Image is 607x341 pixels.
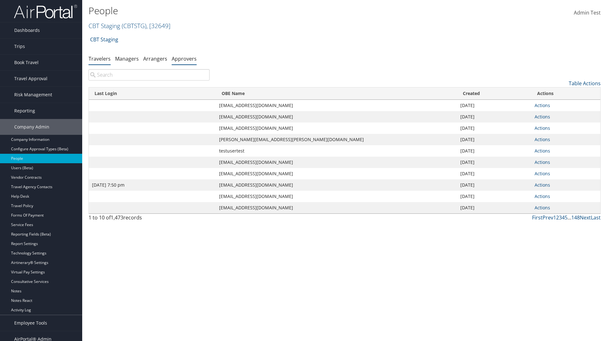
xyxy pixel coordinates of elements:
a: Actions [535,182,550,188]
th: Last Login: activate to sort column ascending [89,87,216,100]
th: OBE Name: activate to sort column ascending [216,87,457,100]
span: Travel Approval [14,71,47,87]
td: [DATE] 7:50 pm [89,179,216,191]
a: 2 [556,214,559,221]
a: Last [591,214,601,221]
a: 5 [565,214,567,221]
span: … [567,214,571,221]
a: First [532,214,543,221]
a: Approvers [172,55,197,62]
a: Actions [535,136,550,142]
span: Company Admin [14,119,49,135]
a: CBT Staging [89,21,170,30]
img: airportal-logo.png [14,4,77,19]
span: ( CBTSTG ) [122,21,146,30]
span: Book Travel [14,55,39,70]
span: Risk Management [14,87,52,103]
a: Next [580,214,591,221]
a: 1 [553,214,556,221]
th: Created: activate to sort column ascending [457,87,531,100]
a: Actions [535,148,550,154]
span: 1,473 [111,214,123,221]
td: [DATE] [457,157,531,168]
input: Search [89,69,210,81]
td: [DATE] [457,134,531,145]
th: Actions [531,87,600,100]
a: Actions [535,114,550,120]
td: [DATE] [457,179,531,191]
span: Admin Test [574,9,601,16]
td: [EMAIL_ADDRESS][DOMAIN_NAME] [216,202,457,213]
td: [EMAIL_ADDRESS][DOMAIN_NAME] [216,179,457,191]
a: Travelers [89,55,111,62]
a: Admin Test [574,3,601,23]
td: [DATE] [457,202,531,213]
h1: People [89,4,430,17]
a: 3 [559,214,562,221]
a: Actions [535,205,550,211]
a: Actions [535,170,550,176]
td: [DATE] [457,168,531,179]
a: Prev [543,214,553,221]
a: Actions [535,193,550,199]
a: 148 [571,214,580,221]
a: CBT Staging [90,33,118,46]
a: Managers [115,55,139,62]
span: Employee Tools [14,315,47,331]
td: [EMAIL_ADDRESS][DOMAIN_NAME] [216,168,457,179]
a: Actions [535,102,550,108]
td: [DATE] [457,100,531,111]
span: Dashboards [14,22,40,38]
td: [DATE] [457,123,531,134]
span: , [ 32649 ] [146,21,170,30]
td: [EMAIL_ADDRESS][DOMAIN_NAME] [216,157,457,168]
div: 1 to 10 of records [89,214,210,224]
a: 4 [562,214,565,221]
td: [DATE] [457,145,531,157]
td: [PERSON_NAME][EMAIL_ADDRESS][PERSON_NAME][DOMAIN_NAME] [216,134,457,145]
a: Arrangers [143,55,167,62]
td: testusertest [216,145,457,157]
td: [EMAIL_ADDRESS][DOMAIN_NAME] [216,191,457,202]
td: [EMAIL_ADDRESS][DOMAIN_NAME] [216,111,457,123]
a: Actions [535,159,550,165]
a: Table Actions [569,80,601,87]
td: [EMAIL_ADDRESS][DOMAIN_NAME] [216,100,457,111]
td: [DATE] [457,191,531,202]
span: Trips [14,39,25,54]
td: [DATE] [457,111,531,123]
span: Reporting [14,103,35,119]
a: Actions [535,125,550,131]
td: [EMAIL_ADDRESS][DOMAIN_NAME] [216,123,457,134]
